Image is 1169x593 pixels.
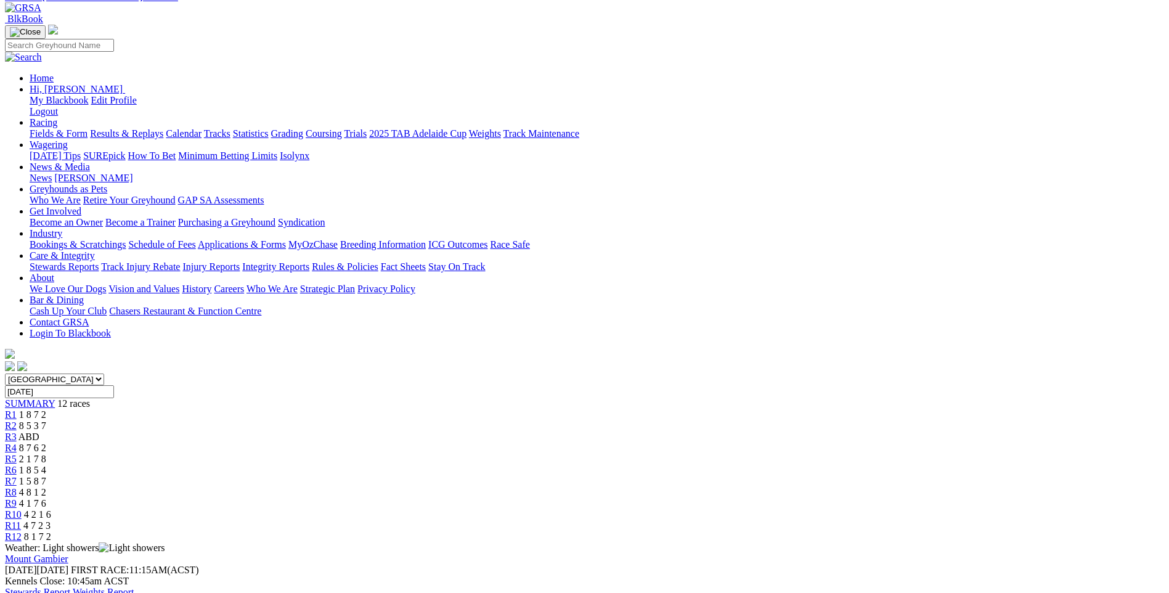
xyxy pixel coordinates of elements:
[5,476,17,486] span: R7
[23,520,51,531] span: 4 7 2 3
[19,454,46,464] span: 2 1 7 8
[30,106,58,117] a: Logout
[19,409,46,420] span: 1 8 7 2
[30,261,99,272] a: Stewards Reports
[24,509,51,520] span: 4 2 1 6
[17,361,27,371] img: twitter.svg
[503,128,579,139] a: Track Maintenance
[19,420,46,431] span: 8 5 3 7
[490,239,529,250] a: Race Safe
[30,162,90,172] a: News & Media
[90,128,163,139] a: Results & Replays
[128,239,195,250] a: Schedule of Fees
[369,128,466,139] a: 2025 TAB Adelaide Cup
[5,25,46,39] button: Toggle navigation
[128,150,176,161] a: How To Bet
[30,261,1164,272] div: Care & Integrity
[5,465,17,475] span: R6
[30,295,84,305] a: Bar & Dining
[19,443,46,453] span: 8 7 6 2
[166,128,202,139] a: Calendar
[381,261,426,272] a: Fact Sheets
[5,52,42,63] img: Search
[5,520,21,531] a: R11
[30,117,57,128] a: Racing
[19,487,46,497] span: 4 8 1 2
[91,95,137,105] a: Edit Profile
[99,542,165,554] img: Light showers
[306,128,342,139] a: Coursing
[233,128,269,139] a: Statistics
[178,150,277,161] a: Minimum Betting Limits
[19,465,46,475] span: 1 8 5 4
[83,150,125,161] a: SUREpick
[198,239,286,250] a: Applications & Forms
[30,284,106,294] a: We Love Our Dogs
[357,284,415,294] a: Privacy Policy
[178,195,264,205] a: GAP SA Assessments
[5,487,17,497] a: R8
[178,217,275,227] a: Purchasing a Greyhound
[30,306,1164,317] div: Bar & Dining
[109,306,261,316] a: Chasers Restaurant & Function Centre
[30,128,88,139] a: Fields & Form
[30,173,1164,184] div: News & Media
[469,128,501,139] a: Weights
[19,476,46,486] span: 1 5 8 7
[278,217,325,227] a: Syndication
[5,14,43,24] a: BlkBook
[5,398,55,409] a: SUMMARY
[5,554,68,564] a: Mount Gambier
[30,217,103,227] a: Become an Owner
[30,228,62,239] a: Industry
[340,239,426,250] a: Breeding Information
[5,39,114,52] input: Search
[7,14,43,24] span: BlkBook
[30,95,1164,117] div: Hi, [PERSON_NAME]
[5,361,15,371] img: facebook.svg
[312,261,378,272] a: Rules & Policies
[288,239,338,250] a: MyOzChase
[428,261,485,272] a: Stay On Track
[5,443,17,453] a: R4
[71,565,199,575] span: 11:15AM(ACST)
[5,454,17,464] a: R5
[30,128,1164,139] div: Racing
[30,317,89,327] a: Contact GRSA
[5,531,22,542] a: R12
[30,84,125,94] a: Hi, [PERSON_NAME]
[280,150,309,161] a: Isolynx
[428,239,487,250] a: ICG Outcomes
[5,385,114,398] input: Select date
[5,431,17,442] a: R3
[54,173,132,183] a: [PERSON_NAME]
[30,195,1164,206] div: Greyhounds as Pets
[30,328,111,338] a: Login To Blackbook
[108,284,179,294] a: Vision and Values
[5,420,17,431] a: R2
[30,206,81,216] a: Get Involved
[344,128,367,139] a: Trials
[5,498,17,509] a: R9
[30,195,81,205] a: Who We Are
[30,84,123,94] span: Hi, [PERSON_NAME]
[71,565,129,575] span: FIRST RACE:
[271,128,303,139] a: Grading
[57,398,90,409] span: 12 races
[30,95,89,105] a: My Blackbook
[30,239,1164,250] div: Industry
[83,195,176,205] a: Retire Your Greyhound
[30,284,1164,295] div: About
[5,576,1164,587] div: Kennels Close: 10:45am ACST
[5,509,22,520] a: R10
[5,409,17,420] a: R1
[30,184,107,194] a: Greyhounds as Pets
